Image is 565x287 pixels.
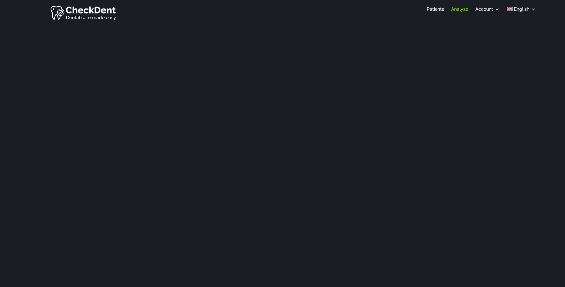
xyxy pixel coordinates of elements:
span: English [514,7,529,11]
a: Analyze [451,7,468,14]
a: English [507,7,536,14]
img: Checkdent Logo [50,4,117,21]
a: Account [475,7,500,14]
a: Patients [427,7,444,14]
